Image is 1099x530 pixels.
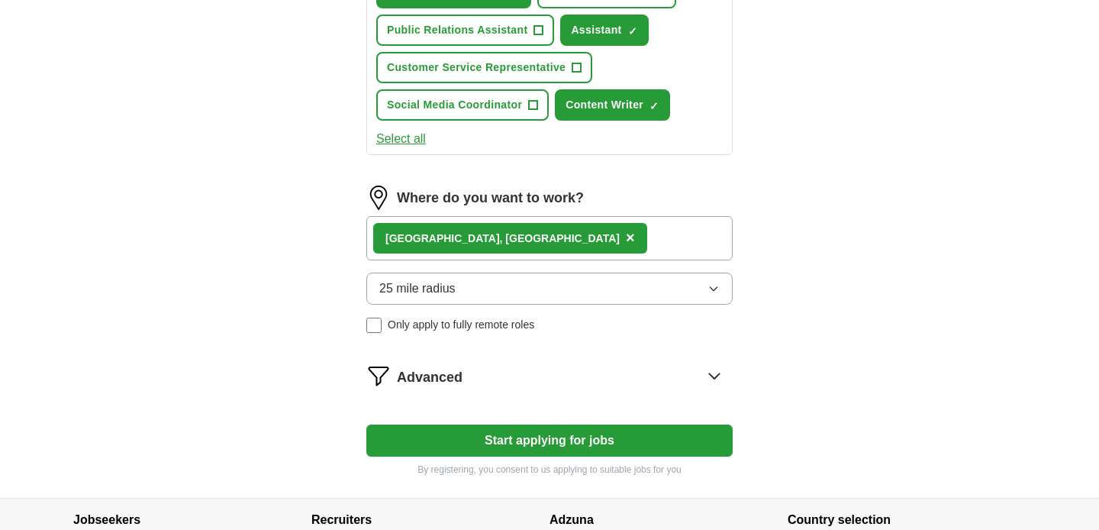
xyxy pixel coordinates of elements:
img: filter [366,364,391,388]
button: Assistant✓ [560,15,648,46]
strong: [GEOGRAPHIC_DATA] [385,232,500,244]
span: Only apply to fully remote roles [388,317,534,333]
div: , [GEOGRAPHIC_DATA] [385,231,620,247]
span: ✓ [649,100,659,112]
span: Customer Service Representative [387,60,566,76]
span: ✓ [628,25,637,37]
button: Public Relations Assistant [376,15,554,46]
span: Assistant [571,22,621,38]
button: Start applying for jobs [366,425,733,457]
input: Only apply to fully remote roles [366,318,382,333]
span: Content Writer [566,97,643,113]
span: Advanced [397,367,462,388]
span: 25 mile radius [379,280,456,298]
p: By registering, you consent to us applying to suitable jobs for you [366,463,733,477]
button: Social Media Coordinator [376,89,549,121]
button: 25 mile radius [366,273,733,305]
label: Where do you want to work? [397,188,584,208]
span: Social Media Coordinator [387,97,522,113]
span: Public Relations Assistant [387,22,527,38]
span: × [626,229,635,246]
button: × [626,227,635,250]
button: Customer Service Representative [376,52,592,83]
button: Select all [376,130,426,148]
img: location.png [366,186,391,210]
button: Content Writer✓ [555,89,670,121]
